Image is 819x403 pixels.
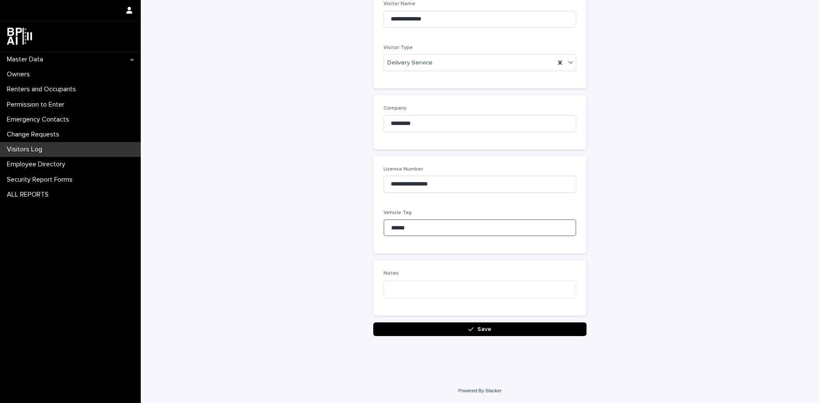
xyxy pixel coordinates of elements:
p: Visitors Log [3,145,49,154]
p: Security Report Forms [3,176,79,184]
p: Owners [3,70,37,78]
img: dwgmcNfxSF6WIOOXiGgu [7,28,32,45]
span: Company [383,106,407,111]
span: Vehicle Tag [383,210,412,215]
span: Delivery Service [387,58,433,67]
p: Master Data [3,55,50,64]
p: ALL REPORTS [3,191,55,199]
span: License Number [383,167,423,172]
p: Permission to Enter [3,101,71,109]
span: Visitor Type [383,45,413,50]
p: Renters and Occupants [3,85,83,93]
span: Visitor Name [383,1,415,6]
span: Notes [383,271,399,276]
p: Change Requests [3,130,66,139]
span: Save [477,326,491,332]
p: Emergency Contacts [3,116,76,124]
button: Save [373,322,587,336]
a: Powered By Stacker [458,388,501,393]
p: Employee Directory [3,160,72,168]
